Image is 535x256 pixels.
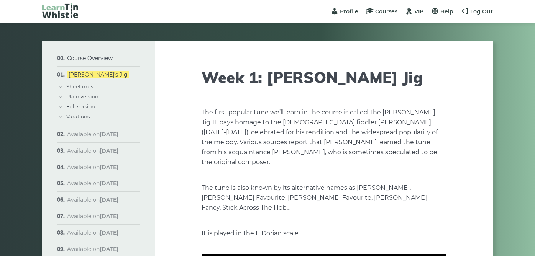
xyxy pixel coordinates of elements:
span: Log Out [470,8,493,15]
span: VIP [414,8,423,15]
p: It is played in the E Dorian scale. [202,228,446,238]
span: Available on [67,246,118,253]
strong: [DATE] [100,213,118,220]
img: LearnTinWhistle.com [42,3,78,18]
span: Courses [375,8,397,15]
span: Available on [67,164,118,171]
a: Profile [331,8,358,15]
a: Full version [66,103,95,109]
a: [PERSON_NAME]’s Jig [67,71,129,78]
a: VIP [405,8,423,15]
a: Varations [66,113,90,119]
strong: [DATE] [100,131,118,138]
a: Course Overview [67,55,113,62]
span: Available on [67,213,118,220]
span: Available on [67,147,118,154]
strong: [DATE] [100,180,118,187]
p: The first popular tune we’ll learn in the course is called The [PERSON_NAME] Jig. It pays homage ... [202,108,446,167]
strong: [DATE] [100,164,118,171]
a: Help [431,8,453,15]
strong: [DATE] [100,147,118,154]
strong: [DATE] [100,196,118,203]
span: Available on [67,131,118,138]
span: Profile [340,8,358,15]
h1: Week 1: [PERSON_NAME] Jig [202,68,446,86]
strong: [DATE] [100,229,118,236]
span: Available on [67,229,118,236]
a: Courses [366,8,397,15]
strong: [DATE] [100,246,118,253]
a: Plain version [66,93,98,99]
a: Sheet music [66,83,97,90]
span: Available on [67,180,118,187]
p: The tune is also known by its alternative names as [PERSON_NAME], [PERSON_NAME] Favourite, [PERSO... [202,183,446,213]
span: Available on [67,196,118,203]
a: Log Out [461,8,493,15]
span: Help [440,8,453,15]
